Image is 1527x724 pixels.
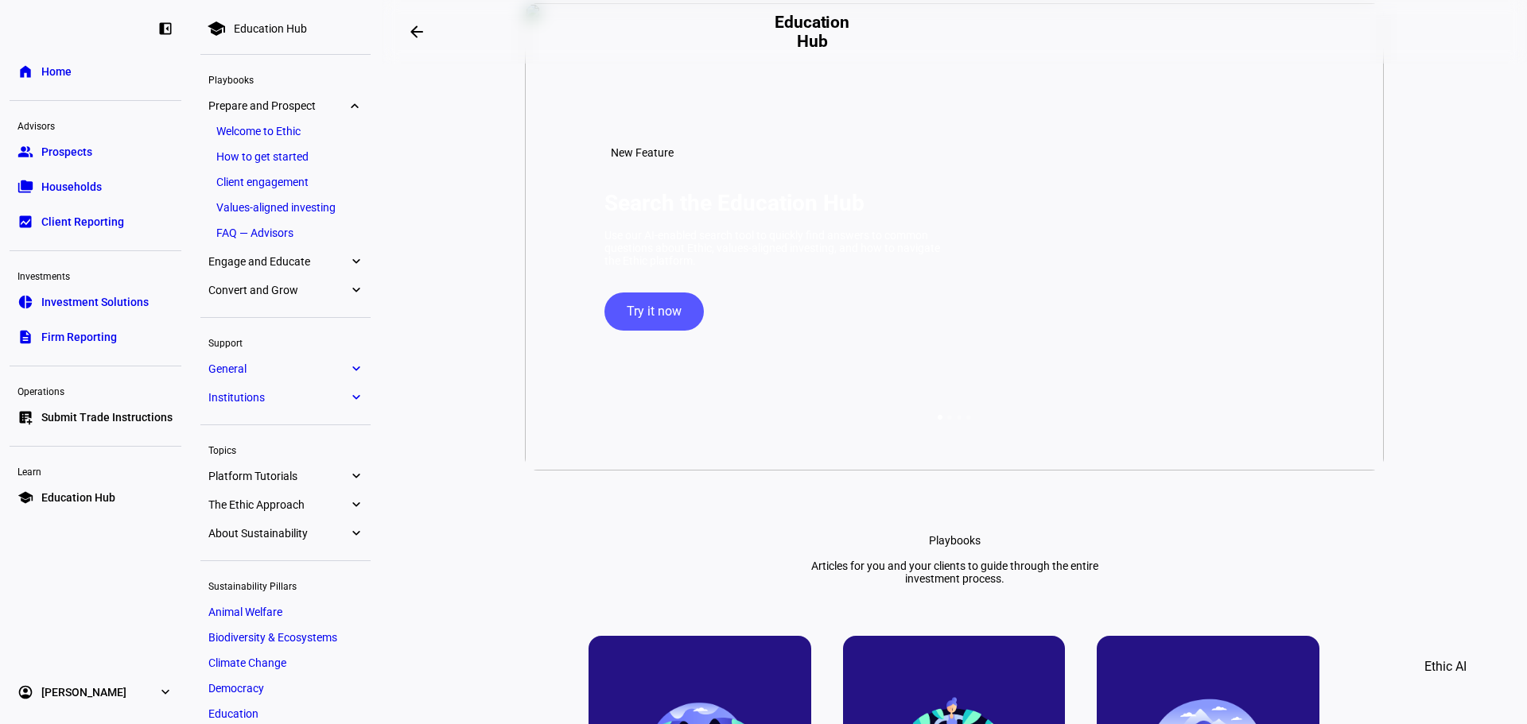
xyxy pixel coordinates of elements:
a: Client engagement [208,171,363,193]
eth-mat-symbol: group [17,144,33,160]
a: Generalexpand_more [200,358,371,380]
span: Home [41,64,72,79]
a: bid_landscapeClient Reporting [10,206,181,238]
a: homeHome [10,56,181,87]
div: Sustainability Pillars [200,574,371,596]
eth-mat-symbol: expand_more [348,389,363,405]
div: Investments [10,264,181,286]
a: Biodiversity & Ecosystems [200,626,371,649]
span: Prospects [41,144,92,160]
span: New Feature [611,146,674,159]
span: Households [41,179,102,195]
eth-mat-symbol: folder_copy [17,179,33,195]
div: Use our AI-enabled search tool to quickly find answers to common questions about Ethic, values-al... [604,229,946,267]
span: Biodiversity & Ecosystems [208,631,337,644]
h2: Education Hub [770,13,854,51]
div: Playbooks [929,534,981,547]
eth-mat-symbol: expand_more [348,361,363,377]
div: Education Hub [234,22,307,35]
eth-mat-symbol: expand_more [348,282,363,298]
eth-mat-symbol: account_circle [17,684,33,700]
a: Institutionsexpand_more [200,386,371,408]
eth-mat-symbol: bid_landscape [17,214,33,230]
span: Try it now [627,292,682,331]
h1: Search the Education Hub [604,190,865,216]
div: Topics [200,438,371,460]
a: Values-aligned investing [208,196,363,219]
span: Investment Solutions [41,294,149,310]
a: Democracy [200,677,371,699]
div: Operations [10,379,181,401]
eth-mat-symbol: home [17,64,33,79]
span: The Ethic Approach [208,498,348,511]
span: Convert and Grow [208,284,348,296]
a: How to get started [208,145,363,168]
button: Try it now [604,292,704,331]
a: pie_chartInvestment Solutions [10,286,181,318]
span: General [208,362,348,375]
a: descriptionFirm Reporting [10,321,181,353]
span: Animal Welfare [208,606,282,618]
eth-mat-symbol: expand_more [348,98,363,114]
a: folder_copyHouseholds [10,171,181,203]
div: Advisors [10,114,181,136]
div: Articles for you and your clients to guide through the entire investment process. [795,559,1114,585]
a: FAQ — Advisors [208,222,363,244]
span: Client Reporting [41,214,124,230]
eth-mat-symbol: expand_more [348,468,363,484]
span: Engage and Educate [208,255,348,268]
span: Education [208,707,258,720]
a: Animal Welfare [200,601,371,623]
eth-mat-symbol: left_panel_close [157,21,173,37]
button: Ethic AI [1402,648,1489,686]
eth-mat-symbol: expand_more [157,684,173,700]
span: Education Hub [41,490,115,505]
eth-mat-symbol: description [17,329,33,345]
eth-mat-symbol: list_alt_add [17,409,33,425]
span: Firm Reporting [41,329,117,345]
span: About Sustainability [208,527,348,540]
mat-icon: arrow_backwards [407,22,426,41]
div: Support [200,331,371,353]
a: groupProspects [10,136,181,168]
eth-mat-symbol: school [17,490,33,505]
span: Ethic AI [1424,648,1467,686]
span: Institutions [208,391,348,404]
div: Learn [10,459,181,482]
mat-icon: school [207,19,226,38]
span: Platform Tutorials [208,470,348,482]
span: Democracy [208,682,264,695]
eth-mat-symbol: expand_more [348,497,363,513]
eth-mat-symbol: expand_more [348,254,363,269]
eth-mat-symbol: expand_more [348,525,363,541]
a: Welcome to Ethic [208,120,363,142]
div: Playbooks [200,68,371,90]
a: Climate Change [200,652,371,674]
span: Prepare and Prospect [208,99,348,112]
span: Climate Change [208,656,286,669]
span: [PERSON_NAME] [41,684,126,700]
eth-mat-symbol: pie_chart [17,294,33,310]
span: Submit Trade Instructions [41,409,173,425]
